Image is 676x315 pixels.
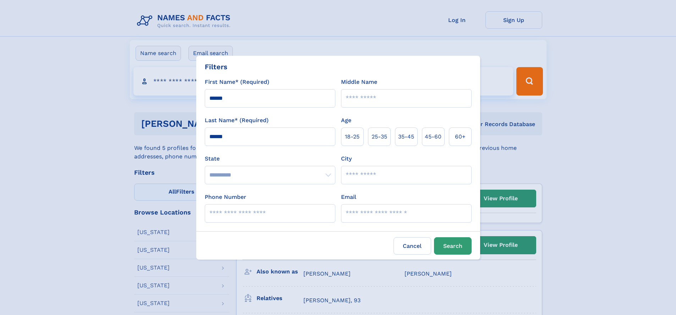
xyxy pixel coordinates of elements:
[394,237,431,255] label: Cancel
[341,154,352,163] label: City
[345,132,359,141] span: 18‑25
[434,237,472,255] button: Search
[205,61,227,72] div: Filters
[372,132,387,141] span: 25‑35
[455,132,466,141] span: 60+
[341,78,377,86] label: Middle Name
[398,132,414,141] span: 35‑45
[341,116,351,125] label: Age
[341,193,356,201] label: Email
[205,116,269,125] label: Last Name* (Required)
[205,78,269,86] label: First Name* (Required)
[205,193,246,201] label: Phone Number
[425,132,441,141] span: 45‑60
[205,154,335,163] label: State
